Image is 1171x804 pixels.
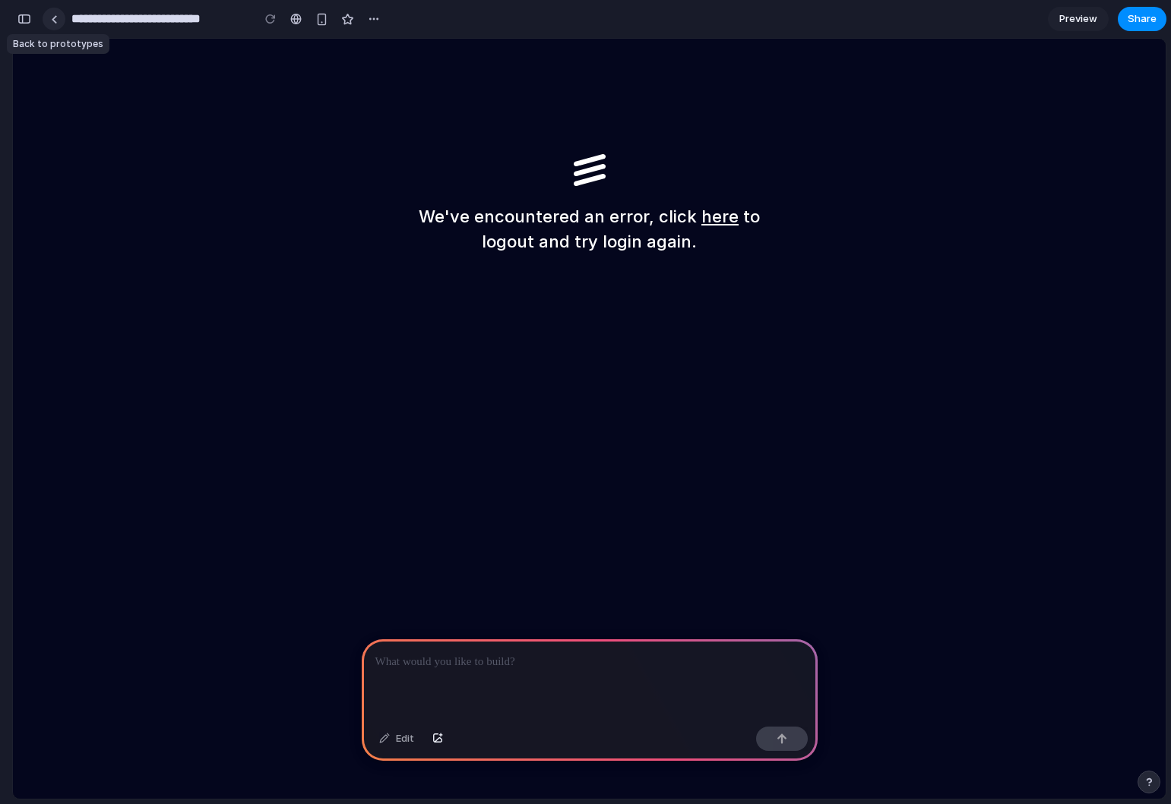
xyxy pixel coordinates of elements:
[394,166,759,216] h1: We've encountered an error, click to logout and try login again.
[688,168,726,188] a: here
[1059,11,1097,27] span: Preview
[1128,11,1157,27] span: Share
[1048,7,1109,31] a: Preview
[1118,7,1166,31] button: Share
[7,34,109,54] div: Back to prototypes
